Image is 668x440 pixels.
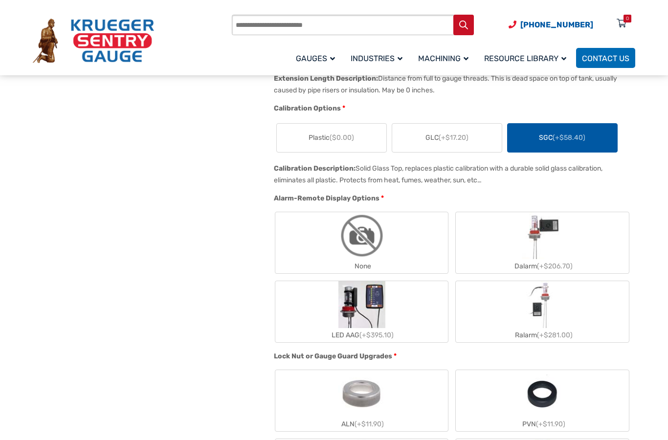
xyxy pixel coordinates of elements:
span: Alarm-Remote Display Options [274,194,379,202]
label: LED AAG [275,281,448,342]
span: Industries [351,54,402,63]
span: Plastic [309,132,354,143]
a: Gauges [290,46,345,69]
a: Resource Library [478,46,576,69]
span: Machining [418,54,468,63]
div: None [275,259,448,273]
span: Lock Nut or Gauge Guard Upgrades [274,352,392,360]
span: ($0.00) [330,133,354,142]
div: Ralarm [456,328,629,342]
a: Industries [345,46,412,69]
span: Contact Us [582,54,629,63]
span: (+$395.10) [359,331,394,339]
div: 0 [626,15,629,22]
span: GLC [425,132,468,143]
abbr: required [394,351,397,361]
img: Krueger Sentry Gauge [33,19,154,64]
span: (+$11.90) [536,420,565,428]
span: Gauges [296,54,335,63]
span: (+$206.70) [537,262,573,270]
div: PVN [456,417,629,431]
span: [PHONE_NUMBER] [520,20,593,29]
div: Dalarm [456,259,629,273]
span: Calibration Options [274,104,341,112]
span: (+$17.20) [439,133,468,142]
span: SGC [539,132,585,143]
div: Distance from full to gauge threads. This is dead space on top of tank, usually caused by pipe ri... [274,74,617,94]
label: PVN [456,370,629,431]
abbr: required [342,103,345,113]
span: Resource Library [484,54,566,63]
label: ALN [275,370,448,431]
a: Contact Us [576,48,635,68]
div: LED AAG [275,328,448,342]
a: Machining [412,46,478,69]
span: Extension Length Description: [274,74,378,83]
div: Solid Glass Top, replaces plastic calibration with a durable solid glass calibration, eliminates ... [274,164,602,184]
abbr: required [381,193,384,203]
span: Calibration Description: [274,164,356,173]
span: (+$11.90) [355,420,384,428]
a: Phone Number (920) 434-8860 [509,19,593,31]
label: None [275,212,448,273]
label: Ralarm [456,281,629,342]
span: (+$58.40) [553,133,585,142]
div: ALN [275,417,448,431]
label: Dalarm [456,212,629,273]
span: (+$281.00) [537,331,573,339]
